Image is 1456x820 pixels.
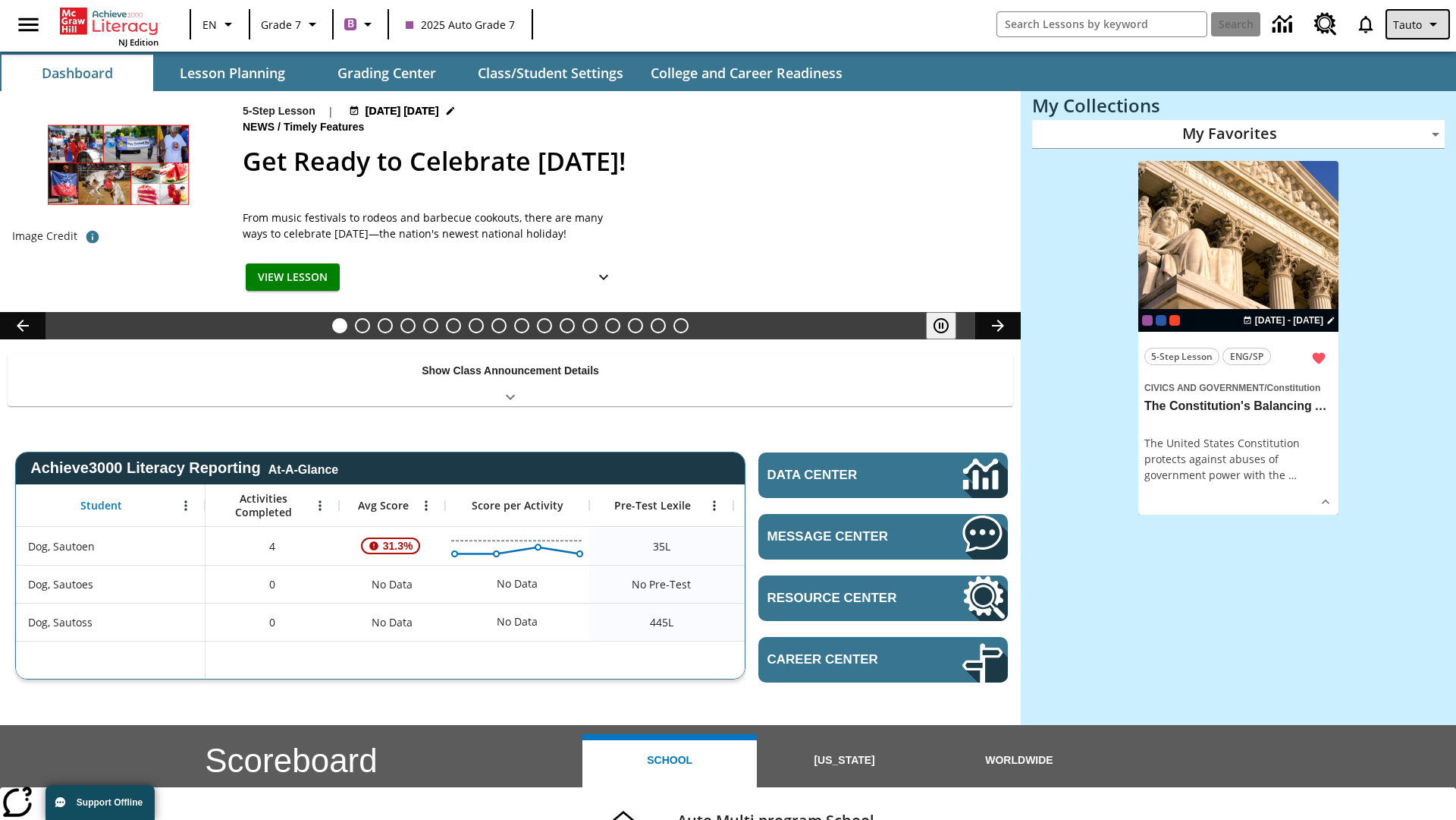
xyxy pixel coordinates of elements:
button: Image credit: Top, left to right: Aaron of L.A. Photography/Shutterstock; Aaron of L.A. Photograp... [77,223,108,251]
p: Image Credit [12,229,77,244]
span: / [1264,383,1266,393]
button: Slide 15 The Constitution's Balancing Act [651,318,666,333]
span: Student [80,499,122,512]
button: Slide 6 Private! Keep Out! [446,318,461,333]
div: 0, Dog, Sautoes [206,565,339,603]
a: Home [60,6,158,36]
span: Avg Score [358,499,409,512]
span: Dog, Sautoes [28,576,93,592]
div: Test 1 [1169,315,1180,326]
span: From music festivals to rodeos and barbecue cookouts, there are many ways to celebrate Juneteenth... [243,210,622,241]
button: Language: EN, Select a language [196,11,244,38]
div: My Favorites [1032,120,1445,149]
button: Lesson Planning [156,55,308,91]
span: [DATE] [DATE] [366,103,439,119]
button: Show Details [588,263,619,292]
button: Slide 10 Fashion Forward in Ancient Rome [537,318,552,333]
button: School [582,734,757,787]
span: News [243,119,278,136]
div: No Data, Dog, Sautoss [489,607,545,637]
h3: The Constitution's Balancing Act [1144,399,1332,415]
img: Photos of red foods and of people celebrating Juneteenth at parades, Opal's Walk, and at a rodeo. [12,103,224,223]
span: | [328,103,334,119]
div: The United States Constitution protects against abuses of government power with the [1144,435,1332,483]
button: Slide 2 Back On Earth [355,318,370,333]
div: Current Class [1142,315,1153,326]
div: At-A-Glance [268,460,338,477]
a: Message Center [758,514,1008,560]
span: EN [202,17,217,33]
span: No Data [364,569,420,600]
button: [US_STATE] [757,734,931,787]
span: NJ Edition [118,36,158,48]
span: Dog, Sautoen [28,538,95,554]
button: College and Career Readiness [639,55,855,91]
button: Open Menu [415,494,438,517]
div: 0, Dog, Sautoss [206,603,339,641]
span: No Pre-Test, Dog, Sautoes [632,576,691,592]
button: Slide 11 The Invasion of the Free CD [560,318,575,333]
button: ENG/SP [1222,348,1271,365]
button: Class/Student Settings [466,55,635,91]
button: Support Offline [45,785,155,820]
a: Career Center [758,637,1008,683]
button: Open Menu [174,494,197,517]
span: [DATE] - [DATE] [1255,314,1323,327]
button: Slide 14 Career Lesson [628,318,643,333]
button: Slide 16 Point of View [673,318,689,333]
span: 445 Lexile, Dog, Sautoss [650,614,673,630]
button: Slide 9 Attack of the Terrifying Tomatoes [514,318,529,333]
h2: Get Ready to Celebrate Juneteenth! [243,142,1003,181]
button: Boost Class color is purple. Change class color [338,11,383,38]
span: Message Center [767,529,917,544]
a: Data Center [1263,4,1305,46]
body: Maximum 600 characters Press Escape to exit toolbar Press Alt + F10 to reach toolbar [12,12,514,29]
button: Slide 12 Mixed Practice: Citing Evidence [582,318,598,333]
span: No Data [364,607,420,638]
button: Grading Center [311,55,463,91]
button: Slide 5 Cruise Ships: Making Waves [423,318,438,333]
div: Home [60,5,158,48]
a: Resource Center, Will open in new tab [758,576,1008,621]
div: No Data, Dog, Sautoes [489,569,545,599]
span: Score per Activity [472,499,563,512]
span: Pre-Test Lexile [614,499,691,512]
div: OL 2025 Auto Grade 8 [1156,315,1166,326]
button: Grade: Grade 7, Select a grade [255,11,328,38]
span: Achieve3000 Literacy Reporting [30,459,338,477]
div: 35 Lexile, ER, Based on the Lexile Reading measure, student is an Emerging Reader (ER) and will h... [733,527,877,565]
span: Constitution [1267,383,1321,393]
span: 35 Lexile, Dog, Sautoen [653,538,670,554]
h3: My Collections [1032,95,1445,116]
span: Topic: Civics and Government/Constitution [1144,379,1332,396]
div: lesson details [1138,161,1338,516]
span: 0 [269,576,275,592]
span: 5-Step Lesson [1151,348,1213,364]
span: Support Offline [77,797,143,808]
button: View Lesson [246,263,340,292]
button: Slide 8 Solar Power to the People [491,318,507,333]
span: 4 [269,538,275,554]
div: No Data, Dog, Sautoss [339,603,445,641]
span: Career Center [767,652,917,667]
button: Open Menu [309,494,331,517]
p: Show Class Announcement Details [422,363,599,379]
a: Notifications [1346,5,1385,44]
button: Slide 4 Time for Moon Rules? [400,318,416,333]
div: No Data, Dog, Sautoes [733,565,877,603]
button: Lesson carousel, Next [975,312,1021,339]
span: Timely Features [284,119,367,136]
span: Activities Completed [213,492,313,519]
button: Jul 17 - Jun 30 Choose Dates [346,103,459,119]
span: B [347,14,354,33]
span: 2025 Auto Grade 7 [406,17,515,33]
span: ENG/SP [1230,348,1263,364]
div: From music festivals to rodeos and barbecue cookouts, there are many ways to celebrate [DATE]—the... [243,210,622,241]
span: … [1288,468,1297,482]
a: Data Center [758,453,1008,498]
div: Show Class Announcement Details [8,354,1013,406]
button: Slide 7 The Last Homesteaders [469,318,484,333]
button: Dashboard [2,55,153,91]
